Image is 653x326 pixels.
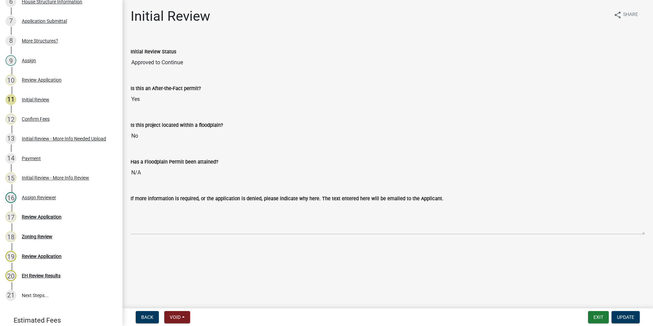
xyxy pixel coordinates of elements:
[5,55,16,66] div: 9
[131,86,201,91] label: Is this an After-the-Fact permit?
[617,314,634,320] span: Update
[22,234,52,239] div: Zoning Review
[5,153,16,164] div: 14
[5,35,16,46] div: 8
[141,314,153,320] span: Back
[5,114,16,124] div: 12
[22,195,56,200] div: Assign Reviewer
[612,311,640,323] button: Update
[22,156,41,161] div: Payment
[22,175,89,180] div: Initial Review - More Info Review
[136,311,159,323] button: Back
[22,19,67,23] div: Application Submittal
[22,136,106,141] div: Initial Review - More Info Needed Upload
[5,94,16,105] div: 11
[5,74,16,85] div: 10
[22,58,36,63] div: Assign
[5,290,16,301] div: 21
[623,11,638,19] span: Share
[614,11,622,19] i: share
[22,254,62,259] div: Review Application
[170,314,181,320] span: Void
[588,311,609,323] button: Exit
[22,117,50,121] div: Confirm Fees
[131,8,210,24] h1: Initial Review
[5,231,16,242] div: 18
[22,78,62,82] div: Review Application
[131,160,218,165] label: Has a Floodplain Permit been attained?
[22,273,61,278] div: EH Review Results
[22,215,62,219] div: Review Application
[5,211,16,222] div: 17
[608,8,643,21] button: shareShare
[5,251,16,262] div: 19
[5,172,16,183] div: 15
[5,16,16,27] div: 7
[22,38,58,43] div: More Structures?
[131,196,443,201] label: If more information is required, or the application is denied, please indicate why here. The text...
[164,311,190,323] button: Void
[5,270,16,281] div: 20
[22,97,49,102] div: Initial Review
[5,192,16,203] div: 16
[131,123,223,128] label: Is this project located within a floodplain?
[131,50,176,54] label: Initial Review Status
[5,133,16,144] div: 13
